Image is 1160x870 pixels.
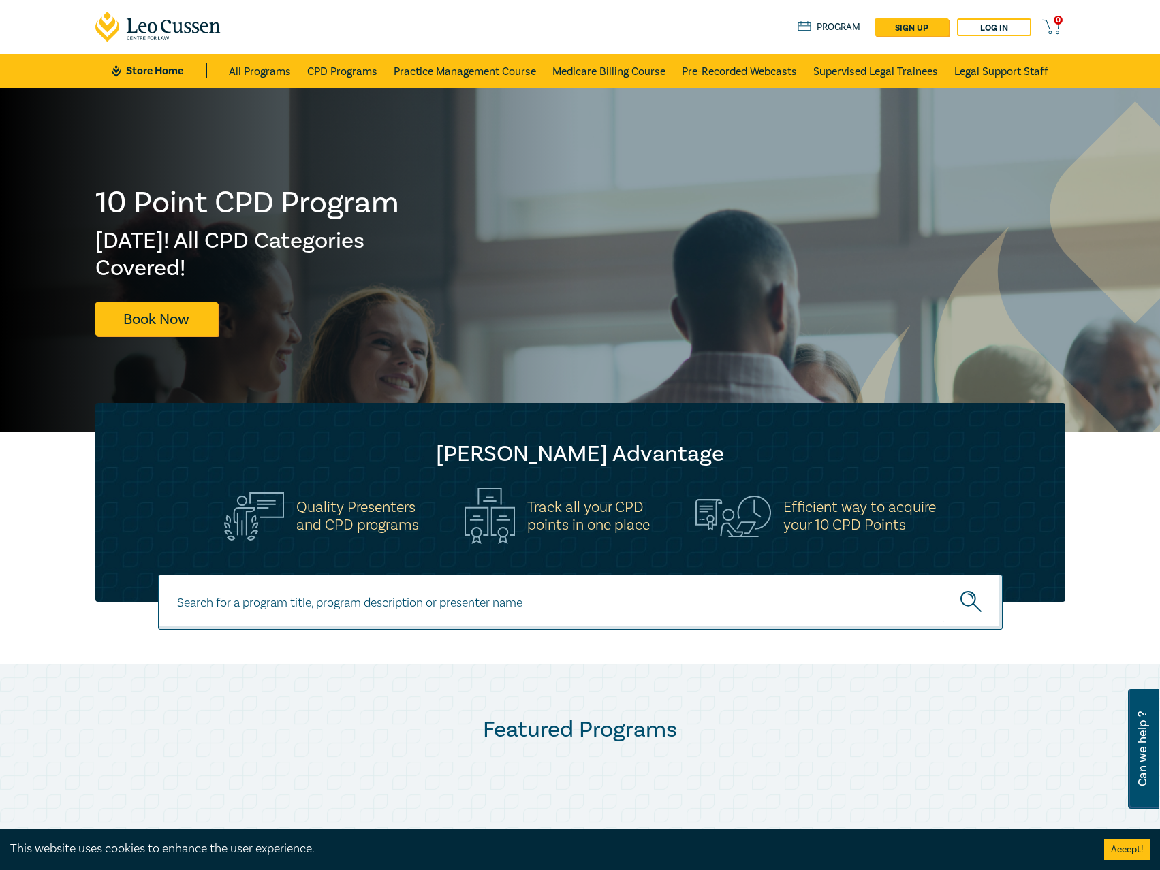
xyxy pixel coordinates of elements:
[798,20,861,35] a: Program
[552,54,665,88] a: Medicare Billing Course
[394,54,536,88] a: Practice Management Course
[957,18,1031,36] a: Log in
[158,575,1003,630] input: Search for a program title, program description or presenter name
[95,227,401,282] h2: [DATE]! All CPD Categories Covered!
[95,716,1065,743] h2: Featured Programs
[527,498,650,534] h5: Track all your CPD points in one place
[95,185,401,221] h1: 10 Point CPD Program
[875,18,949,36] a: sign up
[307,54,377,88] a: CPD Programs
[813,54,938,88] a: Supervised Legal Trainees
[695,496,771,536] img: Efficient way to acquire<br>your 10 CPD Points
[95,302,218,336] a: Book Now
[682,54,797,88] a: Pre-Recorded Webcasts
[10,840,1084,858] div: This website uses cookies to enhance the user experience.
[224,492,284,541] img: Quality Presenters<br>and CPD programs
[1104,839,1150,860] button: Accept cookies
[1054,16,1063,25] span: 0
[465,488,515,544] img: Track all your CPD<br>points in one place
[1136,697,1149,801] span: Can we help ?
[112,63,206,78] a: Store Home
[229,54,291,88] a: All Programs
[123,440,1038,468] h2: [PERSON_NAME] Advantage
[783,498,936,534] h5: Efficient way to acquire your 10 CPD Points
[954,54,1048,88] a: Legal Support Staff
[296,498,419,534] h5: Quality Presenters and CPD programs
